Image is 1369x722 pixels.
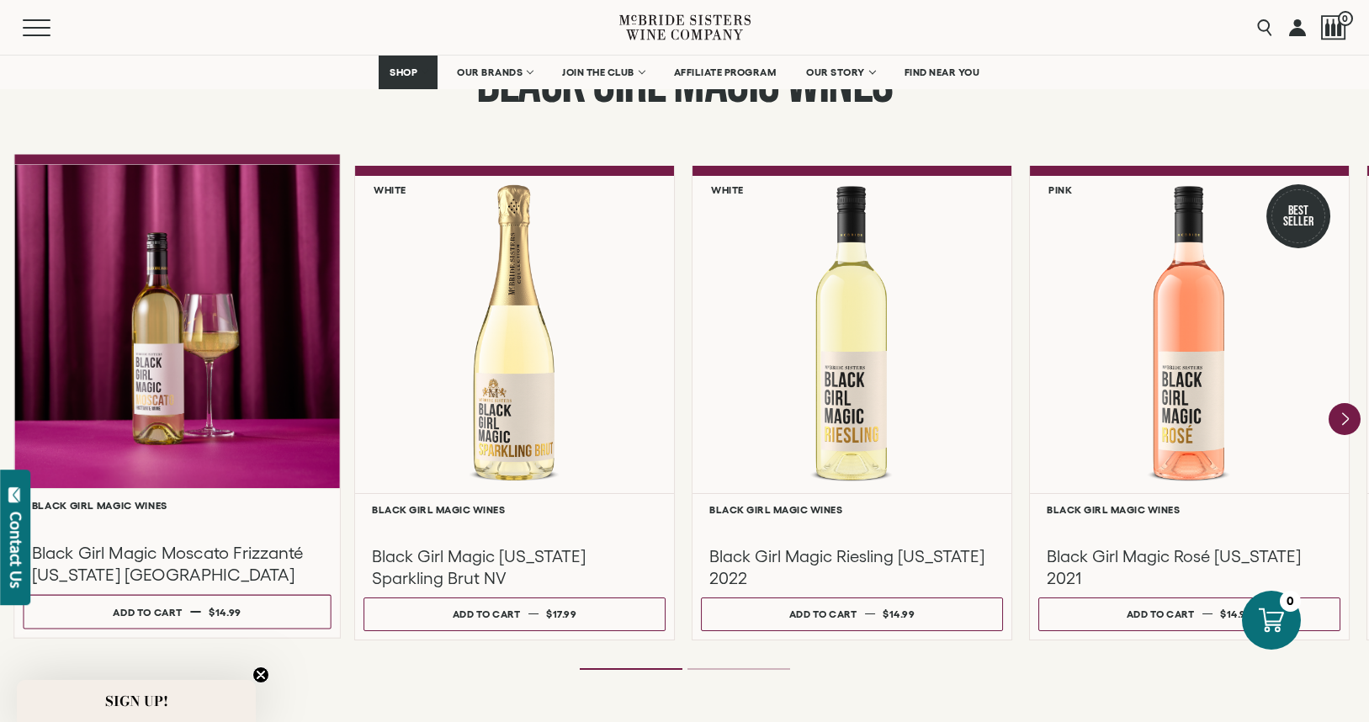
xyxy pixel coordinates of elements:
span: 0 [1338,11,1353,26]
div: Add to cart [1127,602,1195,626]
a: White Black Girl Magic California Sparkling Brut Black Girl Magic Wines Black Girl Magic [US_STAT... [354,166,675,640]
h3: Black Girl Magic Moscato Frizzanté [US_STATE] [GEOGRAPHIC_DATA] [32,541,323,586]
div: SIGN UP!Close teaser [17,680,256,722]
h6: Black Girl Magic Wines [709,504,995,515]
span: OUR STORY [806,66,865,78]
h6: White [374,184,406,195]
span: $14.99 [1220,608,1252,619]
span: SIGN UP! [105,691,168,711]
div: Add to cart [113,599,182,624]
span: $17.99 [546,608,576,619]
button: Mobile Menu Trigger [23,19,83,36]
button: Add to cart $14.99 [1038,597,1340,631]
li: Page dot 1 [580,668,682,670]
li: Page dot 2 [687,668,790,670]
button: Next [1329,403,1361,435]
h6: Black Girl Magic Wines [1047,504,1332,515]
h3: Black Girl Magic Riesling [US_STATE] 2022 [709,545,995,589]
h3: Black Girl Magic Rosé [US_STATE] 2021 [1047,545,1332,589]
a: OUR STORY [795,56,885,89]
a: White Black Girl Magic Riesling California Black Girl Magic Wines Black Girl Magic Riesling [US_S... [692,166,1012,640]
a: OUR BRANDS [446,56,543,89]
h6: Black Girl Magic Wines [32,499,323,510]
span: SHOP [390,66,418,78]
div: Add to cart [453,602,521,626]
div: 0 [1280,591,1301,612]
a: Pink Best Seller Black Girl Magic Rosé California Black Girl Magic Wines Black Girl Magic Rosé [U... [1029,166,1350,640]
h3: Black Girl Magic [US_STATE] Sparkling Brut NV [372,545,657,589]
span: JOIN THE CLUB [562,66,634,78]
span: OUR BRANDS [457,66,523,78]
a: SHOP [379,56,438,89]
h6: Black Girl Magic Wines [372,504,657,515]
h6: White [711,184,744,195]
span: FIND NEAR YOU [905,66,980,78]
a: AFFILIATE PROGRAM [663,56,788,89]
button: Add to cart $14.99 [701,597,1003,631]
div: Contact Us [8,512,24,588]
a: JOIN THE CLUB [551,56,655,89]
span: AFFILIATE PROGRAM [674,66,777,78]
a: Black Girl Magic Wines Black Girl Magic Moscato Frizzanté [US_STATE] [GEOGRAPHIC_DATA] Add to car... [13,154,341,638]
button: Close teaser [252,666,269,683]
button: Add to cart $14.99 [23,594,331,629]
h6: Pink [1048,184,1072,195]
button: Add to cart $17.99 [363,597,666,631]
span: $14.99 [883,608,915,619]
div: Add to cart [789,602,857,626]
span: $14.99 [209,606,241,617]
a: FIND NEAR YOU [894,56,991,89]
